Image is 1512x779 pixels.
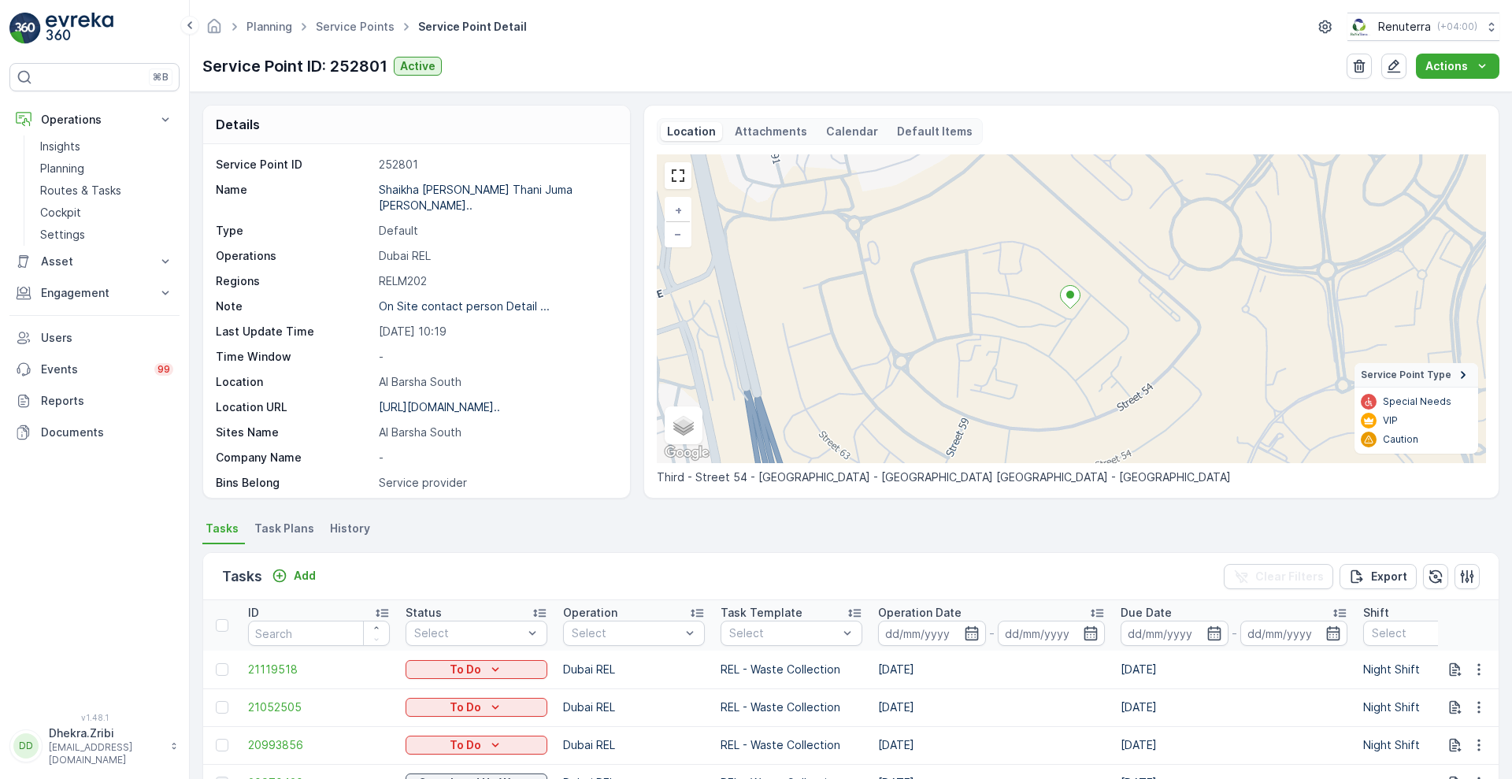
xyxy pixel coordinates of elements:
[34,202,180,224] a: Cockpit
[379,324,613,339] p: [DATE] 10:19
[248,662,390,677] a: 21119518
[1113,688,1355,726] td: [DATE]
[674,227,682,240] span: −
[294,568,316,584] p: Add
[666,198,690,222] a: Zoom In
[40,161,84,176] p: Planning
[713,688,870,726] td: REL - Waste Collection
[1240,621,1348,646] input: dd/mm/yyyy
[406,736,547,755] button: To Do
[1113,651,1355,688] td: [DATE]
[379,223,613,239] p: Default
[1347,18,1372,35] img: Screenshot_2024-07-26_at_13.33.01.png
[9,104,180,135] button: Operations
[216,157,372,172] p: Service Point ID
[41,425,173,440] p: Documents
[1383,395,1451,408] p: Special Needs
[675,203,682,217] span: +
[216,425,372,440] p: Sites Name
[41,112,148,128] p: Operations
[41,393,173,409] p: Reports
[1232,624,1237,643] p: -
[406,605,442,621] p: Status
[450,737,481,753] p: To Do
[379,349,613,365] p: -
[666,408,701,443] a: Layers
[878,605,962,621] p: Operation Date
[216,475,372,491] p: Bins Belong
[1383,433,1418,446] p: Caution
[1354,363,1478,388] summary: Service Point Type
[216,663,228,676] div: Toggle Row Selected
[406,660,547,679] button: To Do
[1363,605,1389,621] p: Shift
[563,605,617,621] p: Operation
[450,662,481,677] p: To Do
[1255,569,1324,584] p: Clear Filters
[826,124,878,139] p: Calendar
[1425,58,1468,74] p: Actions
[9,246,180,277] button: Asset
[222,566,262,588] p: Tasks
[216,115,260,134] p: Details
[9,417,180,448] a: Documents
[41,362,145,377] p: Events
[49,741,162,766] p: [EMAIL_ADDRESS][DOMAIN_NAME]
[657,469,1486,485] p: Third - Street 54 - [GEOGRAPHIC_DATA] - [GEOGRAPHIC_DATA] [GEOGRAPHIC_DATA] - [GEOGRAPHIC_DATA]
[878,621,986,646] input: dd/mm/yyyy
[34,224,180,246] a: Settings
[34,158,180,180] a: Planning
[157,363,170,376] p: 99
[379,425,613,440] p: Al Barsha South
[989,624,995,643] p: -
[870,726,1113,764] td: [DATE]
[379,273,613,289] p: RELM202
[379,157,613,172] p: 252801
[1437,20,1477,33] p: ( +04:00 )
[9,354,180,385] a: Events99
[661,443,713,463] a: Open this area in Google Maps (opens a new window)
[248,737,390,753] a: 20993856
[216,701,228,714] div: Toggle Row Selected
[379,248,613,264] p: Dubai REL
[400,58,435,74] p: Active
[870,651,1113,688] td: [DATE]
[216,374,372,390] p: Location
[248,621,390,646] input: Search
[49,725,162,741] p: Dhekra.Zribi
[9,725,180,766] button: DDDhekra.Zribi[EMAIL_ADDRESS][DOMAIN_NAME]
[1121,605,1172,621] p: Due Date
[450,699,481,715] p: To Do
[998,621,1106,646] input: dd/mm/yyyy
[9,277,180,309] button: Engagement
[1378,19,1431,35] p: Renuterra
[1416,54,1499,79] button: Actions
[667,124,716,139] p: Location
[870,688,1113,726] td: [DATE]
[41,285,148,301] p: Engagement
[216,248,372,264] p: Operations
[206,521,239,536] span: Tasks
[248,605,259,621] p: ID
[40,139,80,154] p: Insights
[721,605,802,621] p: Task Template
[265,566,322,585] button: Add
[1121,621,1228,646] input: dd/mm/yyyy
[713,651,870,688] td: REL - Waste Collection
[713,726,870,764] td: REL - Waste Collection
[379,475,613,491] p: Service provider
[379,183,573,212] p: Shaikha [PERSON_NAME] Thani Juma [PERSON_NAME]..
[216,739,228,751] div: Toggle Row Selected
[415,19,530,35] span: Service Point Detail
[248,699,390,715] a: 21052505
[406,698,547,717] button: To Do
[216,273,372,289] p: Regions
[1340,564,1417,589] button: Export
[897,124,973,139] p: Default Items
[9,385,180,417] a: Reports
[379,450,613,466] p: -
[1372,625,1480,641] p: Select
